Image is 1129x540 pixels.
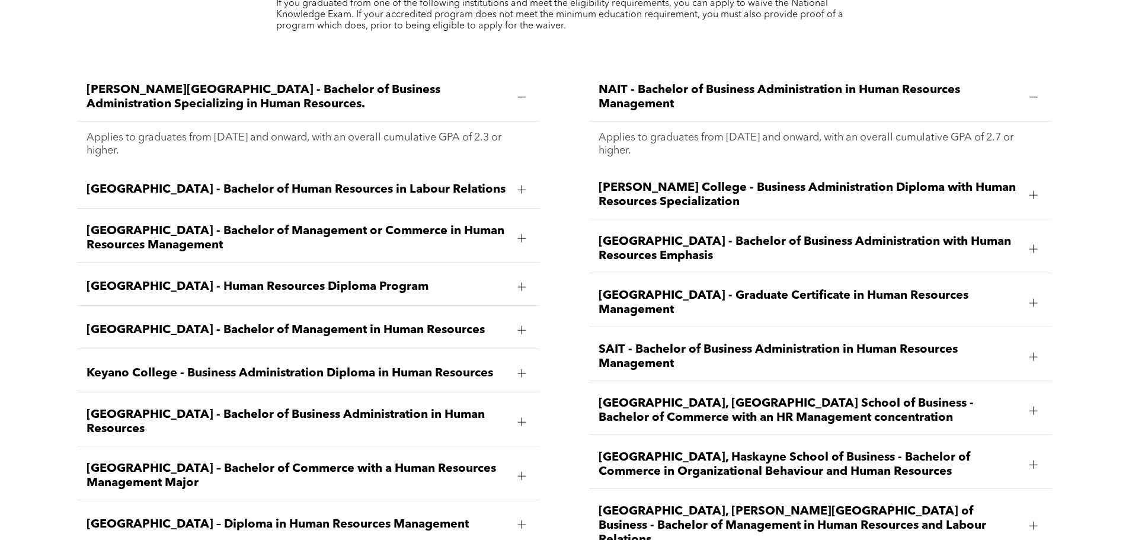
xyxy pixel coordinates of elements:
[87,131,530,157] p: Applies to graduates from [DATE] and onward, with an overall cumulative GPA of 2.3 or higher.
[599,181,1020,209] span: [PERSON_NAME] College - Business Administration Diploma with Human Resources Specialization
[87,183,508,197] span: [GEOGRAPHIC_DATA] - Bachelor of Human Resources in Labour Relations
[599,235,1020,263] span: [GEOGRAPHIC_DATA] - Bachelor of Business Administration with Human Resources Emphasis
[87,83,508,111] span: [PERSON_NAME][GEOGRAPHIC_DATA] - Bachelor of Business Administration Specializing in Human Resour...
[87,462,508,490] span: [GEOGRAPHIC_DATA] – Bachelor of Commerce with a Human Resources Management Major
[599,131,1042,157] p: Applies to graduates from [DATE] and onward, with an overall cumulative GPA of 2.7 or higher.
[87,224,508,253] span: [GEOGRAPHIC_DATA] - Bachelor of Management or Commerce in Human Resources Management
[87,280,508,294] span: [GEOGRAPHIC_DATA] - Human Resources Diploma Program
[599,450,1020,479] span: [GEOGRAPHIC_DATA], Haskayne School of Business - Bachelor of Commerce in Organizational Behaviour...
[87,408,508,436] span: [GEOGRAPHIC_DATA] - Bachelor of Business Administration in Human Resources
[87,323,508,337] span: [GEOGRAPHIC_DATA] - Bachelor of Management in Human Resources
[599,397,1020,425] span: [GEOGRAPHIC_DATA], [GEOGRAPHIC_DATA] School of Business - Bachelor of Commerce with an HR Managem...
[599,289,1020,317] span: [GEOGRAPHIC_DATA] - Graduate Certificate in Human Resources Management
[87,366,508,381] span: Keyano College - Business Administration Diploma in Human Resources
[599,343,1020,371] span: SAIT - Bachelor of Business Administration in Human Resources Management
[87,517,508,532] span: [GEOGRAPHIC_DATA] – Diploma in Human Resources Management
[599,83,1020,111] span: NAIT - Bachelor of Business Administration in Human Resources Management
